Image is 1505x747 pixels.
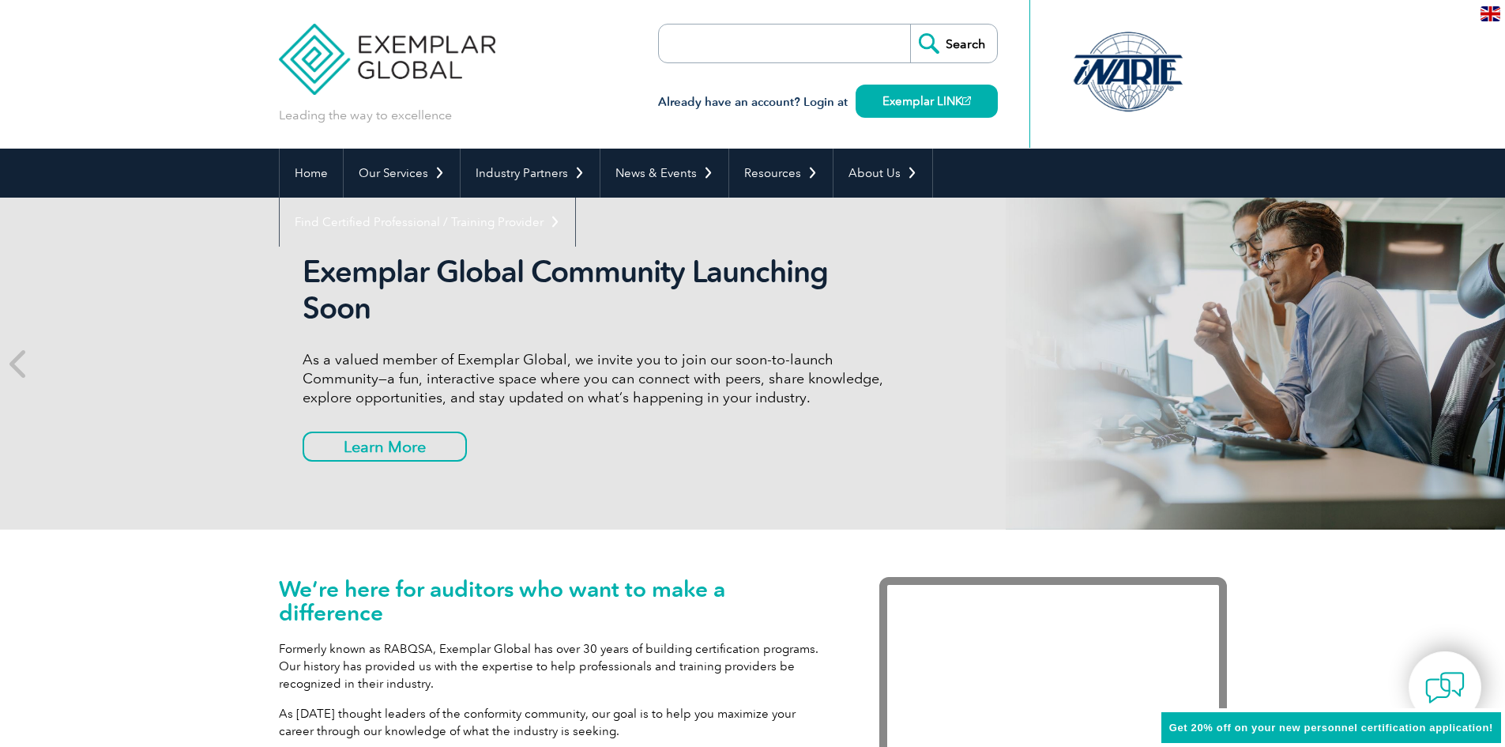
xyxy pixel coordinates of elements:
span: Get 20% off on your new personnel certification application! [1169,722,1493,734]
img: en [1481,6,1500,21]
a: About Us [833,149,932,198]
input: Search [910,25,997,62]
a: Home [280,149,343,198]
a: Find Certified Professional / Training Provider [280,198,575,247]
a: Industry Partners [461,149,600,198]
a: Exemplar LINK [856,85,998,118]
a: Learn More [303,432,467,462]
h2: Exemplar Global Community Launching Soon [303,254,895,326]
a: Resources [729,149,833,198]
p: As [DATE] thought leaders of the conformity community, our goal is to help you maximize your care... [279,705,832,740]
p: As a valued member of Exemplar Global, we invite you to join our soon-to-launch Community—a fun, ... [303,350,895,407]
img: open_square.png [962,96,971,105]
p: Formerly known as RABQSA, Exemplar Global has over 30 years of building certification programs. O... [279,640,832,692]
img: contact-chat.png [1425,668,1465,707]
p: Leading the way to excellence [279,107,452,124]
h3: Already have an account? Login at [658,92,998,112]
a: News & Events [600,149,728,198]
a: Our Services [344,149,460,198]
h1: We’re here for auditors who want to make a difference [279,577,832,624]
